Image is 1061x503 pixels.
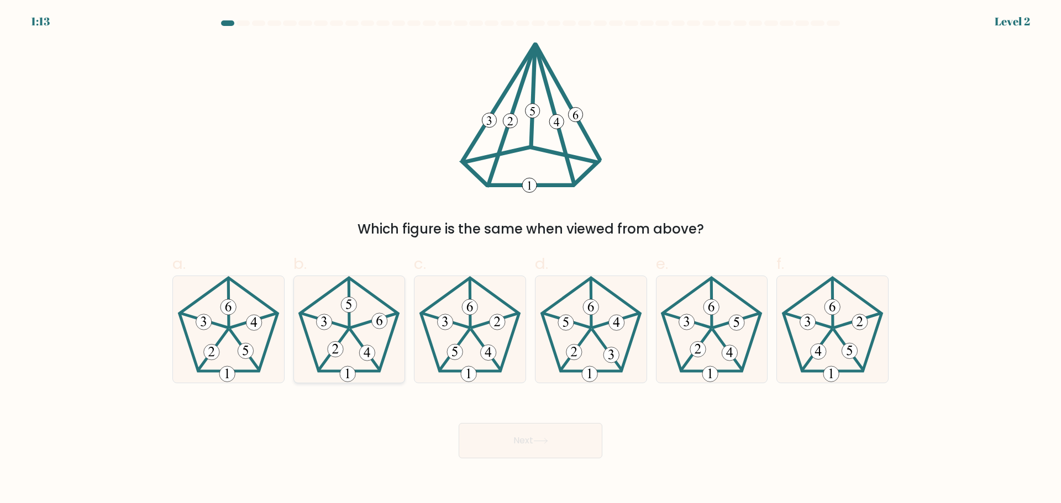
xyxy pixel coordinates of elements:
[172,253,186,274] span: a.
[179,219,882,239] div: Which figure is the same when viewed from above?
[656,253,668,274] span: e.
[459,423,602,458] button: Next
[31,13,50,30] div: 1:13
[535,253,548,274] span: d.
[293,253,307,274] span: b.
[995,13,1030,30] div: Level 2
[776,253,784,274] span: f.
[414,253,426,274] span: c.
